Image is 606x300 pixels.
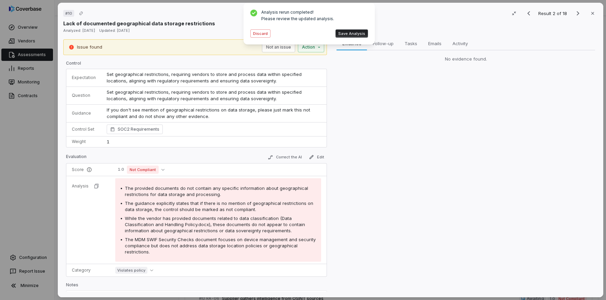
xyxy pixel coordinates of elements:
[261,10,334,15] span: Analysis rerun completed!
[335,29,368,38] button: Save Analysis
[72,268,104,273] p: Category
[72,93,96,98] p: Question
[337,56,595,63] div: No evidence found.
[250,29,271,38] button: Discard
[306,153,327,161] button: Edit
[107,89,303,102] span: Set geographical restrictions, requiring vendors to store and process data within specified locat...
[426,39,445,48] span: Emails
[72,139,96,144] p: Weight
[127,166,159,174] span: Not Compliant
[66,154,87,162] p: Evaluation
[370,39,396,48] span: Follow-up
[115,166,167,174] button: 1.0Not Compliant
[125,237,316,255] span: The MDM SWIF Security Checks document focuses on device management and security compliance but do...
[125,216,305,233] span: While the vendor has provided documents related to data classification (Data Classification and H...
[72,110,96,116] p: Guidance
[402,39,420,48] span: Tasks
[125,200,313,212] span: The guidance explicitly states that if there is no mention of geographical restrictions on data s...
[261,16,334,21] span: Please review the updated analysis.
[77,44,102,51] p: Issue found
[66,61,327,69] p: Control
[107,71,303,84] span: Set geographical restrictions, requiring vendors to store and process data within specified locat...
[450,39,471,48] span: Activity
[107,107,321,120] p: If you don't see mention of geographical restrictions on data storage, please just mark this not ...
[118,126,159,133] span: SOC2 Requirements
[107,139,109,144] span: 1
[99,28,130,33] span: Updated: [DATE]
[298,42,325,52] button: Action
[72,127,96,132] p: Control Set
[63,20,215,27] p: Lack of documented geographical data storage restrictions
[63,28,95,33] span: Analyzed: [DATE]
[66,282,327,290] p: Notes
[72,75,96,80] p: Expectation
[265,153,305,161] button: Correct the AI
[75,7,87,19] button: Copy link
[262,42,295,52] button: Not an issue
[571,9,585,17] button: Next result
[115,267,147,274] span: Violates policy
[72,167,104,172] p: Score
[522,9,536,17] button: Previous result
[538,10,568,17] p: Result 2 of 18
[125,185,308,197] span: The provided documents do not contain any specific information about geographical restrictions fo...
[65,11,72,16] span: # 10
[72,183,89,189] p: Analysis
